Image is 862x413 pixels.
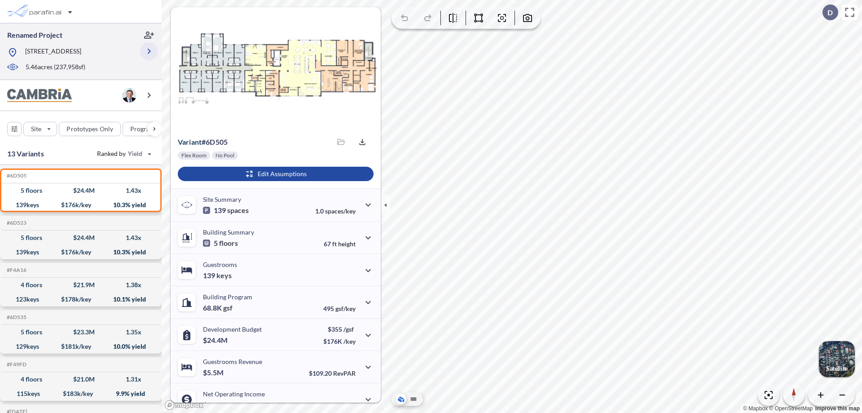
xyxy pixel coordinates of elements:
span: floors [219,239,238,248]
span: ft [332,240,337,248]
p: 5.46 acres ( 237,958 sf) [26,62,85,72]
a: Mapbox homepage [164,400,204,410]
p: Edit Assumptions [258,169,307,178]
a: OpenStreetMap [769,405,813,412]
span: height [338,240,356,248]
span: spaces/key [325,207,356,215]
span: margin [336,402,356,409]
p: No Pool [215,152,234,159]
img: BrandImage [7,89,72,102]
span: gsf/key [335,305,356,312]
p: D [827,9,833,17]
span: keys [216,271,232,280]
button: Program [123,122,171,136]
p: 495 [323,305,356,312]
p: 67 [324,240,356,248]
h5: Click to copy the code [5,361,26,368]
p: Prototypes Only [66,124,113,133]
h5: Click to copy the code [5,267,26,273]
p: Net Operating Income [203,390,265,398]
p: Development Budget [203,325,262,333]
p: 1.0 [315,207,356,215]
span: /key [343,338,356,345]
p: [STREET_ADDRESS] [25,47,81,58]
a: Improve this map [815,405,860,412]
span: spaces [227,206,249,215]
span: RevPAR [333,369,356,377]
p: 45.0% [317,402,356,409]
button: Site [23,122,57,136]
a: Mapbox [743,405,768,412]
p: # 6d505 [178,138,228,147]
span: Yield [128,149,143,158]
h5: Click to copy the code [5,314,26,320]
span: gsf [223,303,233,312]
p: Guestrooms Revenue [203,358,262,365]
p: Building Program [203,293,252,301]
button: Switcher ImageSatellite [819,341,855,377]
p: $355 [323,325,356,333]
p: Building Summary [203,228,254,236]
button: Aerial View [396,394,406,404]
h5: Click to copy the code [5,220,26,226]
p: Renamed Project [7,30,62,40]
p: $2.5M [203,400,225,409]
p: 5 [203,239,238,248]
img: user logo [122,88,136,102]
p: 139 [203,206,249,215]
p: Site [31,124,41,133]
p: Guestrooms [203,261,237,268]
p: $5.5M [203,368,225,377]
p: $109.20 [309,369,356,377]
button: Site Plan [408,394,419,404]
button: Ranked by Yield [90,147,157,161]
p: Site Summary [203,195,241,203]
span: /gsf [343,325,354,333]
img: Switcher Image [819,341,855,377]
p: Program [130,124,155,133]
h5: Click to copy the code [5,173,26,179]
p: $24.4M [203,336,229,345]
p: $176K [323,338,356,345]
p: 139 [203,271,232,280]
p: 13 Variants [7,148,44,159]
p: Satellite [826,365,848,372]
button: Prototypes Only [59,122,121,136]
span: Variant [178,138,202,146]
p: 68.8K [203,303,233,312]
button: Edit Assumptions [178,167,374,181]
p: Flex Room [181,152,207,159]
